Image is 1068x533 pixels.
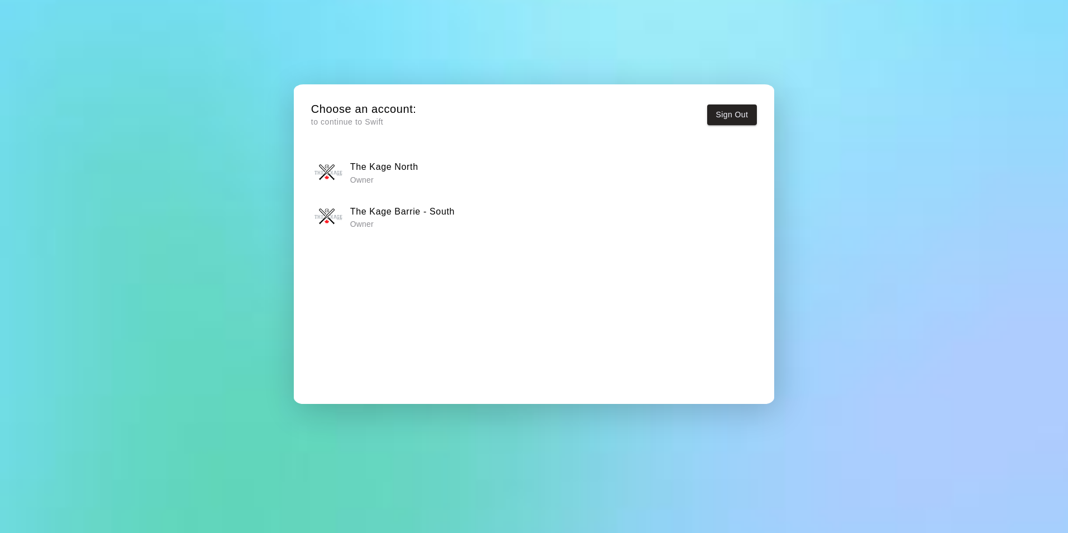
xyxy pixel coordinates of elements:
img: The Kage North [314,159,342,187]
img: The Kage Barrie - South [314,203,342,231]
h6: The Kage North [350,160,418,174]
button: Sign Out [707,104,757,125]
p: to continue to Swift [311,116,417,128]
button: The Kage Barrie - SouthThe Kage Barrie - South Owner [311,199,757,235]
button: The Kage NorthThe Kage North Owner [311,155,757,190]
h5: Choose an account: [311,102,417,117]
h6: The Kage Barrie - South [350,204,455,219]
p: Owner [350,218,455,230]
p: Owner [350,174,418,185]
